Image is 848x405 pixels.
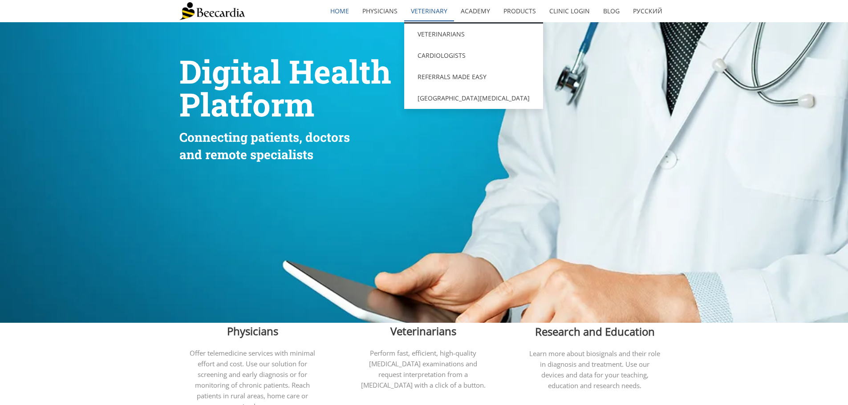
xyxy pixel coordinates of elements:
[535,324,655,339] span: Research and Education
[404,88,543,109] a: [GEOGRAPHIC_DATA][MEDICAL_DATA]
[626,1,669,21] a: Русский
[324,1,356,21] a: home
[179,2,245,20] img: Beecardia
[179,83,314,125] span: Platform
[454,1,497,21] a: Academy
[390,324,456,338] span: Veterinarians
[529,349,660,390] span: Learn more about biosignals and their role in diagnosis and treatment. Use our devices and data f...
[404,24,543,45] a: Veterinarians
[227,324,278,338] span: Physicians
[543,1,596,21] a: Clinic Login
[361,349,486,389] span: Perform fast, efficient, high-quality [MEDICAL_DATA] examinations and request interpretation from...
[404,66,543,88] a: Referrals Made Easy
[356,1,404,21] a: Physicians
[179,129,350,145] span: Connecting patients, doctors
[596,1,626,21] a: Blog
[404,1,454,21] a: Veterinary
[179,146,313,163] span: and remote specialists
[497,1,543,21] a: Products
[179,50,391,92] span: Digital Health
[404,45,543,66] a: Cardiologists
